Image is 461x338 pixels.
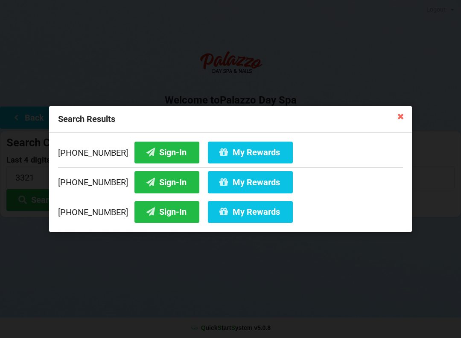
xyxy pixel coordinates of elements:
[134,171,199,193] button: Sign-In
[58,197,403,223] div: [PHONE_NUMBER]
[208,142,293,163] button: My Rewards
[134,201,199,223] button: Sign-In
[58,167,403,197] div: [PHONE_NUMBER]
[208,171,293,193] button: My Rewards
[58,142,403,167] div: [PHONE_NUMBER]
[49,106,412,133] div: Search Results
[134,142,199,163] button: Sign-In
[208,201,293,223] button: My Rewards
